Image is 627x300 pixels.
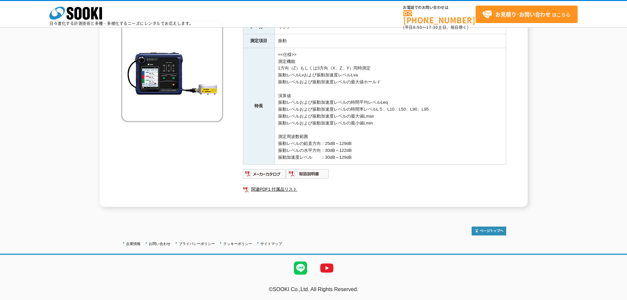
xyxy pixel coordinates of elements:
[149,242,170,246] a: お問い合わせ
[287,255,314,281] img: LINE
[482,10,570,19] span: はこちら
[49,21,194,25] p: 日々進化する計測技術と多種・多様化するニーズにレンタルでお応えします。
[413,24,422,30] span: 8:50
[274,34,506,48] td: 振動
[476,6,578,23] a: お見積り･お問い合わせはこちら
[403,10,476,24] a: [PHONE_NUMBER]
[243,173,286,178] a: メーカーカタログ
[179,242,215,246] a: プライバシーポリシー
[274,48,506,164] td: <<仕様>> 測定機能 1方向（Z）もしくは3方向（X、Z、Y）同時測定 振動レベルLvおよび振動加速度レベルLva 振動レベルおよび振動加速度レベルの最大値ホールド 演算値 振動レベルおよび振...
[260,242,282,246] a: サイトマップ
[243,185,506,194] a: 関連PDF1 付属品リスト
[126,242,141,246] a: 企業情報
[243,48,274,164] th: 特長
[602,293,627,299] a: テストMail
[472,227,506,235] img: トップページへ
[426,24,438,30] span: 17:30
[286,169,329,179] img: 取扱説明書
[403,24,468,30] span: (平日 ～ 土日、祝日除く)
[495,10,551,18] strong: お見積り･お問い合わせ
[243,169,286,179] img: メーカーカタログ
[223,242,252,246] a: クッキーポリシー
[121,20,223,122] img: 振動レベル計 VM-57EX
[403,6,476,10] span: お電話でのお問い合わせは
[243,34,274,48] th: 測定項目
[314,255,340,281] img: YouTube
[286,173,329,178] a: 取扱説明書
